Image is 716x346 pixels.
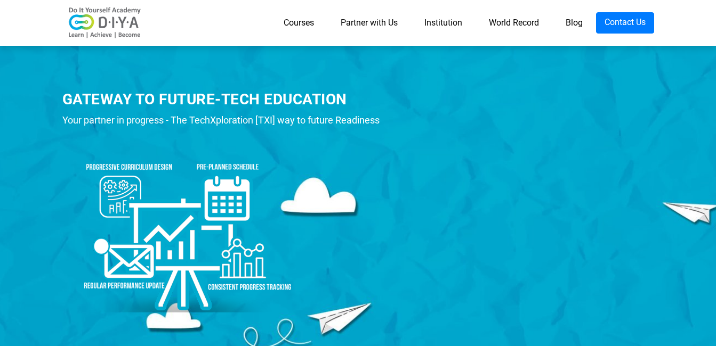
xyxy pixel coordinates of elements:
[62,7,148,39] img: logo-v2.png
[62,134,308,317] img: ins-prod1.png
[62,89,401,110] div: GATEWAY TO FUTURE-TECH EDUCATION
[476,12,552,34] a: World Record
[327,12,411,34] a: Partner with Us
[596,12,654,34] a: Contact Us
[552,12,596,34] a: Blog
[411,12,476,34] a: Institution
[270,12,327,34] a: Courses
[62,112,401,128] div: Your partner in progress - The TechXploration [TXI] way to future Readiness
